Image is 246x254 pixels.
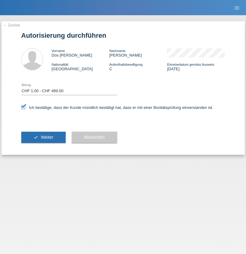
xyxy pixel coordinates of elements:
[52,48,109,57] div: Dos [PERSON_NAME]
[33,135,38,140] i: check
[231,6,243,9] a: menu
[109,49,125,53] span: Nachname
[52,49,65,53] span: Vorname
[167,62,225,71] div: [DATE]
[109,48,167,57] div: [PERSON_NAME]
[109,63,142,66] span: Aufenthaltsbewilligung
[52,63,68,66] span: Nationalität
[21,105,213,110] label: Ich bestätige, dass der Kunde mündlich bestätigt hat, dass er mit einer Bonitätsprüfung einversta...
[52,62,109,71] div: [GEOGRAPHIC_DATA]
[72,132,117,143] button: Abbrechen
[234,5,240,11] i: menu
[84,135,105,140] span: Abbrechen
[109,62,167,71] div: C
[167,63,214,66] span: Einreisedatum gemäss Ausweis
[41,135,53,140] span: Weiter
[21,32,225,39] h1: Autorisierung durchführen
[21,132,66,143] button: check Weiter
[3,23,20,27] a: ← Zurück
